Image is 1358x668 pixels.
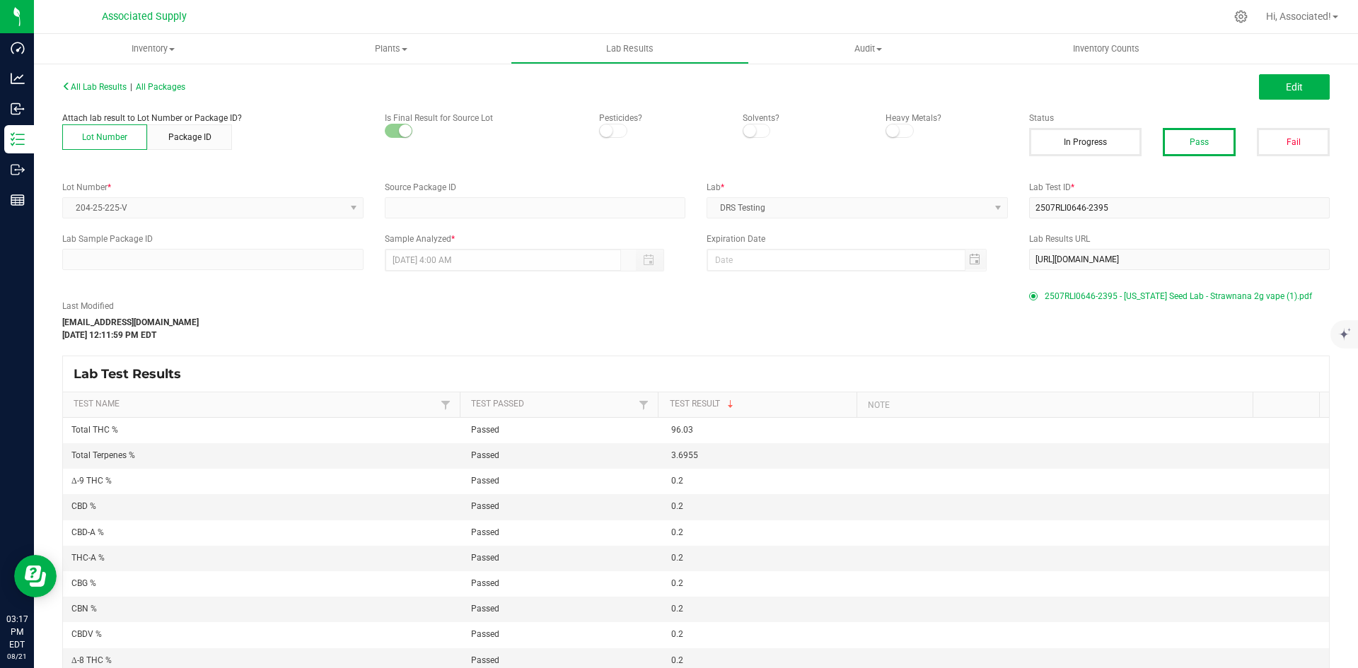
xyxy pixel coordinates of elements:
[71,553,105,563] span: THC-A %
[671,450,698,460] span: 3.6955
[62,124,147,150] button: Lot Number
[71,450,135,460] span: Total Terpenes %
[71,604,97,614] span: CBN %
[102,11,187,23] span: Associated Supply
[471,425,499,435] span: Passed
[1029,128,1142,156] button: In Progress
[74,399,436,410] a: Test NameSortable
[671,604,683,614] span: 0.2
[750,42,987,55] span: Audit
[1257,128,1330,156] button: Fail
[1232,10,1250,23] div: Manage settings
[11,41,25,55] inline-svg: Dashboard
[471,655,499,665] span: Passed
[671,501,683,511] span: 0.2
[671,527,683,537] span: 0.2
[11,163,25,177] inline-svg: Outbound
[857,392,1253,418] th: Note
[62,233,364,245] label: Lab Sample Package ID
[147,124,232,150] button: Package ID
[14,555,57,597] iframe: Resource center
[1029,292,1038,300] form-radio-button: Primary COA
[71,629,102,639] span: CBDV %
[272,34,511,64] a: Plants
[671,425,693,435] span: 96.03
[749,34,987,64] a: Audit
[471,604,499,614] span: Passed
[71,655,112,665] span: Δ-8 THC %
[635,396,652,414] a: Filter
[11,132,25,146] inline-svg: Inventory
[71,476,112,486] span: Δ-9 THC %
[1266,11,1331,22] span: Hi, Associated!
[1029,233,1330,245] label: Lab Results URL
[471,501,499,511] span: Passed
[471,399,635,410] a: Test PassedSortable
[1054,42,1159,55] span: Inventory Counts
[385,112,579,124] p: Is Final Result for Source Lot
[11,71,25,86] inline-svg: Analytics
[886,112,1007,124] p: Heavy Metals?
[671,578,683,588] span: 0.2
[587,42,673,55] span: Lab Results
[511,34,749,64] a: Lab Results
[707,181,1008,194] label: Lab
[11,102,25,116] inline-svg: Inbound
[471,553,499,563] span: Passed
[136,82,185,92] span: All Packages
[34,34,272,64] a: Inventory
[599,112,721,124] p: Pesticides?
[471,450,499,460] span: Passed
[62,330,156,340] strong: [DATE] 12:11:59 PM EDT
[34,42,272,55] span: Inventory
[1029,181,1330,194] label: Lab Test ID
[385,181,686,194] label: Source Package ID
[987,34,1226,64] a: Inventory Counts
[71,578,96,588] span: CBG %
[71,425,118,435] span: Total THC %
[471,527,499,537] span: Passed
[62,300,283,312] label: Last Modified
[1163,128,1236,156] button: Pass
[71,501,96,511] span: CBD %
[6,651,28,662] p: 08/21
[471,629,499,639] span: Passed
[671,476,683,486] span: 0.2
[471,578,499,588] span: Passed
[273,42,510,55] span: Plants
[671,655,683,665] span: 0.2
[71,527,104,537] span: CBD-A %
[743,112,864,124] p: Solvents?
[1286,81,1303,93] span: Edit
[1259,74,1330,100] button: Edit
[385,233,686,245] label: Sample Analyzed
[725,399,736,410] span: Sortable
[707,233,1008,245] label: Expiration Date
[130,82,132,92] span: |
[11,193,25,207] inline-svg: Reports
[471,476,499,486] span: Passed
[62,181,364,194] label: Lot Number
[437,396,454,414] a: Filter
[670,399,852,410] a: Test ResultSortable
[62,112,364,124] p: Attach lab result to Lot Number or Package ID?
[671,553,683,563] span: 0.2
[62,82,127,92] span: All Lab Results
[62,317,199,327] strong: [EMAIL_ADDRESS][DOMAIN_NAME]
[1045,286,1312,307] span: 2507RLI0646-2395 - [US_STATE] Seed Lab - Strawnana 2g vape (1).pdf
[74,366,192,382] span: Lab Test Results
[6,613,28,651] p: 03:17 PM EDT
[1029,112,1330,124] label: Status
[671,629,683,639] span: 0.2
